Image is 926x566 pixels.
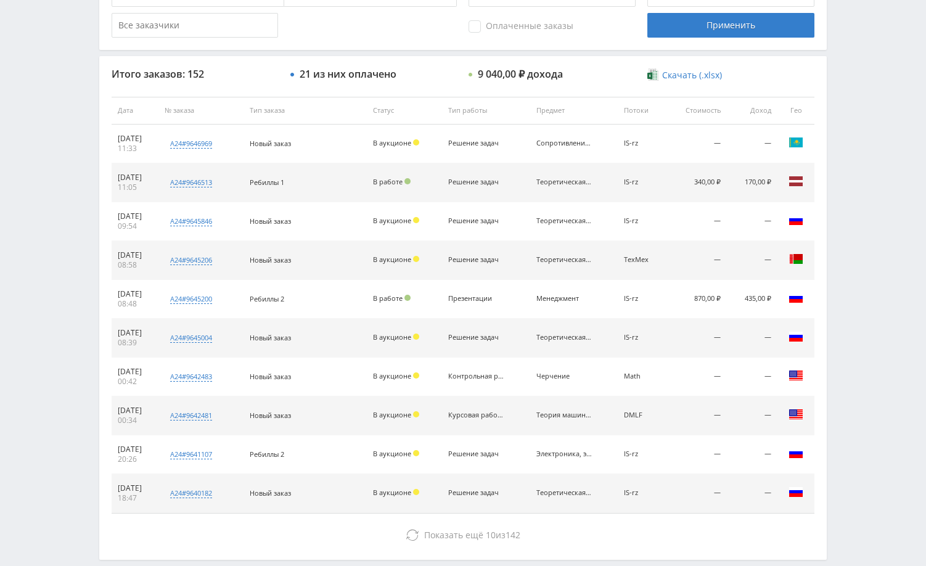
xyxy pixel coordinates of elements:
div: Решение задач [448,450,504,458]
img: rus.png [789,290,803,305]
span: 142 [506,529,520,541]
div: IS-rz [624,450,660,458]
div: 00:42 [118,377,152,387]
span: В работе [373,177,403,186]
div: Решение задач [448,256,504,264]
input: Все заказчики [112,13,278,38]
div: [DATE] [118,328,152,338]
th: Статус [367,97,443,125]
td: — [727,202,777,241]
div: Теоретическая механика [536,178,592,186]
div: Теоретическая механика [536,256,592,264]
div: a24#9642481 [170,411,212,420]
div: IS-rz [624,489,660,497]
span: Новый заказ [250,139,291,148]
div: 09:54 [118,221,152,231]
td: — [666,358,727,396]
span: В аукционе [373,216,411,225]
div: Math [624,372,660,380]
span: Показать ещё [424,529,483,541]
div: 08:39 [118,338,152,348]
span: В аукционе [373,449,411,458]
span: В аукционе [373,138,411,147]
div: a24#9641107 [170,449,212,459]
div: a24#9645004 [170,333,212,343]
span: 10 [486,529,496,541]
div: Решение задач [448,334,504,342]
span: Новый заказ [250,372,291,381]
td: — [727,125,777,163]
img: lva.png [789,174,803,189]
div: Итого заказов: 152 [112,68,278,80]
th: Тип заказа [244,97,367,125]
div: Применить [647,13,814,38]
div: Решение задач [448,489,504,497]
img: usa.png [789,407,803,422]
td: — [727,241,777,280]
div: Теоретическая механика [536,489,592,497]
img: usa.png [789,368,803,383]
span: Холд [413,411,419,417]
div: Менеджмент [536,295,592,303]
div: [DATE] [118,134,152,144]
td: — [666,319,727,358]
span: Подтвержден [404,178,411,184]
div: [DATE] [118,173,152,183]
span: Скачать (.xlsx) [662,70,722,80]
div: a24#9645846 [170,216,212,226]
div: Курсовая работа [448,411,504,419]
span: Ребиллы 1 [250,178,284,187]
th: Предмет [530,97,618,125]
span: Холд [413,372,419,379]
span: Подтвержден [404,295,411,301]
span: В работе [373,293,403,303]
span: Ребиллы 2 [250,294,284,303]
div: IS-rz [624,139,660,147]
span: Холд [413,139,419,146]
div: Черчение [536,372,592,380]
div: a24#9640182 [170,488,212,498]
div: 21 из них оплачено [300,68,396,80]
span: Ребиллы 2 [250,449,284,459]
img: rus.png [789,446,803,461]
img: rus.png [789,485,803,499]
span: Новый заказ [250,216,291,226]
div: 11:33 [118,144,152,154]
span: из [424,529,520,541]
th: Доход [727,97,777,125]
th: № заказа [158,97,243,125]
span: Оплаченные заказы [469,20,573,33]
div: Теория машин и механизмов [536,411,592,419]
div: 20:26 [118,454,152,464]
td: — [666,435,727,474]
div: Электроника, электротехника, радиотехника [536,450,592,458]
button: Показать ещё 10из142 [112,523,814,548]
div: ТехМех [624,256,660,264]
div: IS-rz [624,295,660,303]
div: [DATE] [118,445,152,454]
span: Холд [413,334,419,340]
td: 170,00 ₽ [727,163,777,202]
div: a24#9646969 [170,139,212,149]
td: — [727,435,777,474]
div: Решение задач [448,178,504,186]
div: Решение задач [448,139,504,147]
div: 00:34 [118,416,152,425]
div: a24#9646513 [170,178,212,187]
span: В аукционе [373,488,411,497]
th: Стоимость [666,97,727,125]
td: — [666,396,727,435]
div: [DATE] [118,406,152,416]
span: В аукционе [373,332,411,342]
a: Скачать (.xlsx) [647,69,721,81]
div: 9 040,00 ₽ дохода [478,68,563,80]
span: Холд [413,489,419,495]
td: — [666,202,727,241]
span: Холд [413,256,419,262]
td: 340,00 ₽ [666,163,727,202]
td: — [727,319,777,358]
th: Тип работы [442,97,530,125]
span: Холд [413,217,419,223]
th: Гео [777,97,814,125]
span: В аукционе [373,255,411,264]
